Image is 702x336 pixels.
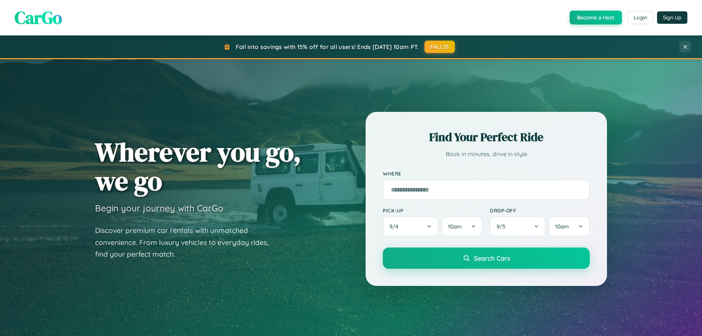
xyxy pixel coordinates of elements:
[657,11,687,24] button: Sign Up
[490,216,546,237] button: 9/5
[627,11,653,24] button: Login
[441,216,483,237] button: 10am
[424,41,455,53] button: FALL15
[383,248,590,269] button: Search Cars
[95,137,301,195] h1: Wherever you go, we go
[236,43,419,50] span: Fall into savings with 15% off for all users! Ends [DATE] 10am PT.
[383,129,590,145] h2: Find Your Perfect Ride
[490,207,590,214] label: Drop-off
[383,207,483,214] label: Pick-up
[570,11,622,24] button: Become a Host
[497,223,509,230] span: 9 / 5
[555,223,569,230] span: 10am
[448,223,462,230] span: 10am
[383,170,590,177] label: Where
[95,203,223,214] h3: Begin your journey with CarGo
[474,254,510,262] span: Search Cars
[389,223,402,230] span: 9 / 4
[383,216,438,237] button: 9/4
[95,224,278,260] p: Discover premium car rentals with unmatched convenience. From luxury vehicles to everyday rides, ...
[15,5,62,30] span: CarGo
[383,149,590,159] p: Book in minutes, drive in style
[548,216,590,237] button: 10am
